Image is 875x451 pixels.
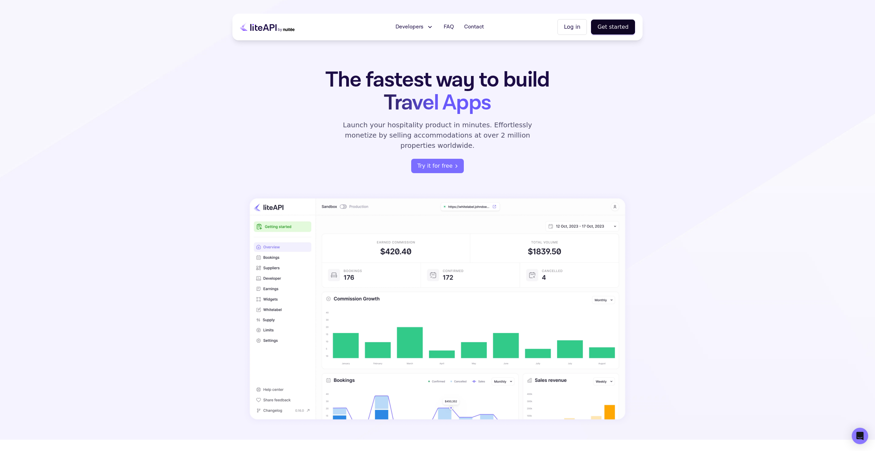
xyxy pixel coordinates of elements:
div: Open Intercom Messenger [852,428,868,444]
p: Launch your hospitality product in minutes. Effortlessly monetize by selling accommodations at ov... [335,120,540,151]
span: Contact [464,23,484,31]
a: FAQ [440,20,458,34]
a: Contact [460,20,488,34]
span: Travel Apps [384,89,491,117]
button: Get started [591,20,635,35]
span: FAQ [444,23,454,31]
button: Developers [391,20,437,34]
a: register [411,159,464,173]
button: Try it for free [411,159,464,173]
button: Log in [557,19,587,35]
h1: The fastest way to build [304,68,571,114]
img: dashboard illustration [243,192,632,426]
span: Developers [395,23,423,31]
